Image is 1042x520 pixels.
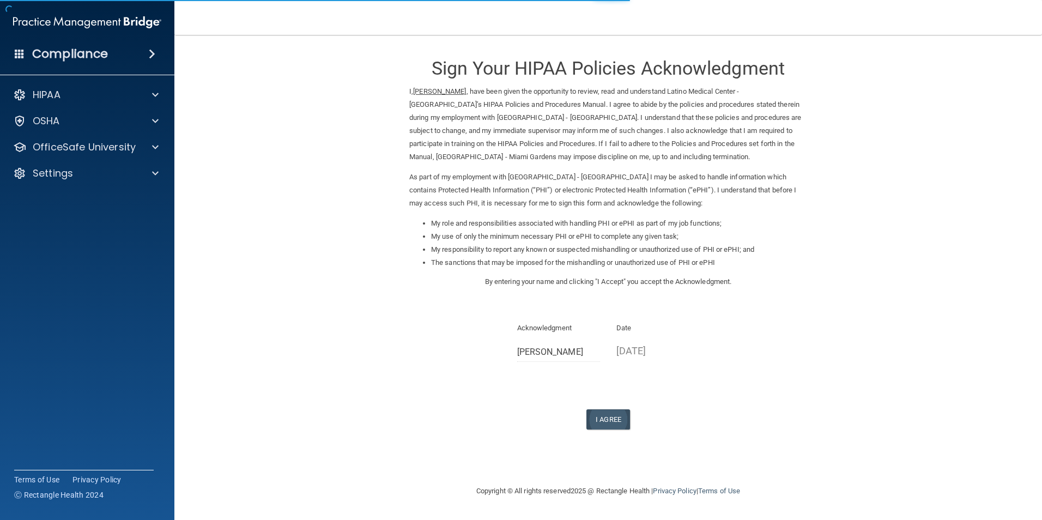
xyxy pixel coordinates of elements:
iframe: Drift Widget Chat Controller [853,443,1029,486]
a: Settings [13,167,159,180]
a: OSHA [13,114,159,128]
li: My use of only the minimum necessary PHI or ePHI to complete any given task; [431,230,807,243]
p: I, , have been given the opportunity to review, read and understand Latino Medical Center - [GEOG... [409,85,807,164]
a: Privacy Policy [72,474,122,485]
a: Terms of Use [698,487,740,495]
a: Privacy Policy [653,487,696,495]
div: Copyright © All rights reserved 2025 @ Rectangle Health | | [409,474,807,509]
p: Date [616,322,700,335]
input: Full Name [517,342,601,362]
a: Terms of Use [14,474,59,485]
p: Settings [33,167,73,180]
p: Acknowledgment [517,322,601,335]
h4: Compliance [32,46,108,62]
h3: Sign Your HIPAA Policies Acknowledgment [409,58,807,78]
span: Ⓒ Rectangle Health 2024 [14,489,104,500]
li: The sanctions that may be imposed for the mishandling or unauthorized use of PHI or ePHI [431,256,807,269]
a: OfficeSafe University [13,141,159,154]
p: By entering your name and clicking "I Accept" you accept the Acknowledgment. [409,275,807,288]
p: HIPAA [33,88,60,101]
li: My responsibility to report any known or suspected mishandling or unauthorized use of PHI or ePHI... [431,243,807,256]
img: PMB logo [13,11,161,33]
p: OSHA [33,114,60,128]
p: As part of my employment with [GEOGRAPHIC_DATA] - [GEOGRAPHIC_DATA] I may be asked to handle info... [409,171,807,210]
a: HIPAA [13,88,159,101]
p: [DATE] [616,342,700,360]
ins: [PERSON_NAME] [413,87,466,95]
p: OfficeSafe University [33,141,136,154]
li: My role and responsibilities associated with handling PHI or ePHI as part of my job functions; [431,217,807,230]
button: I Agree [586,409,630,430]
